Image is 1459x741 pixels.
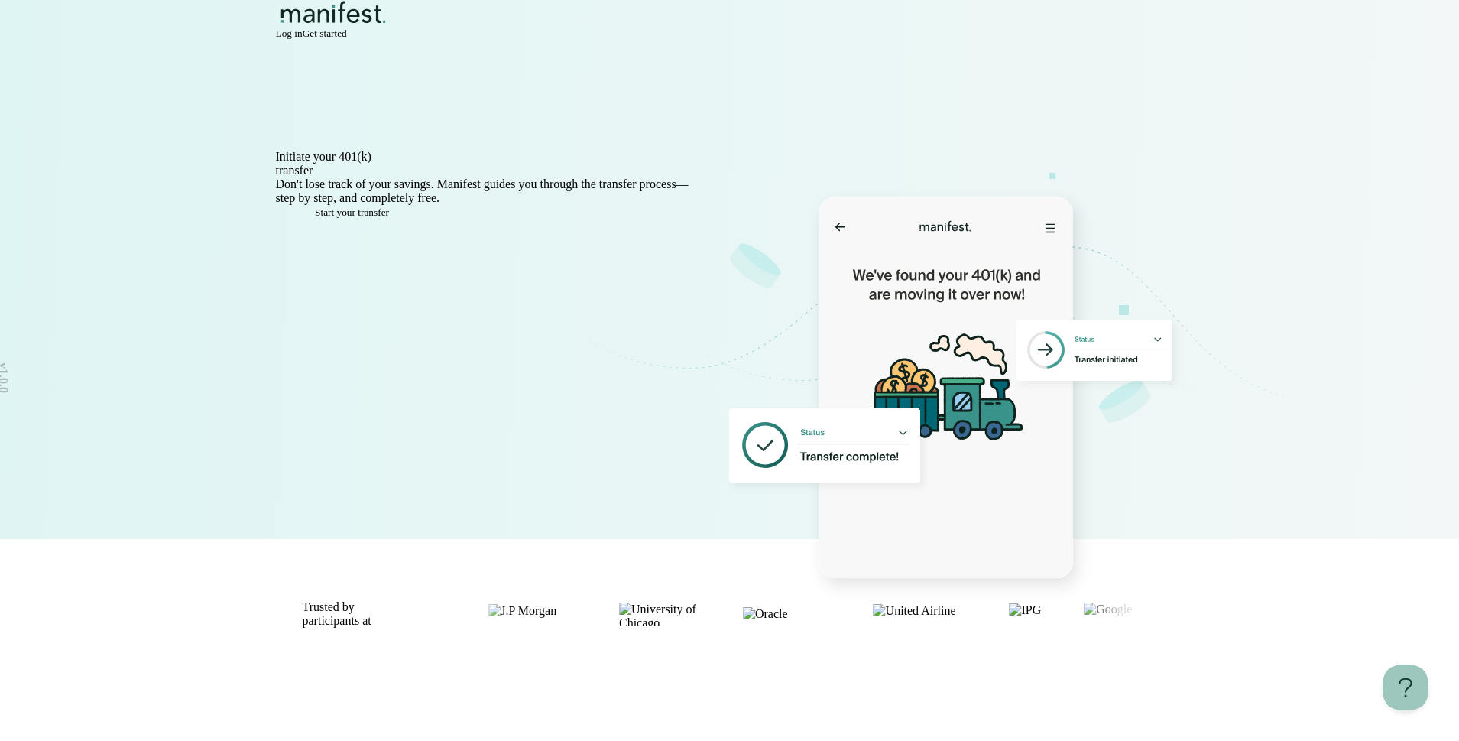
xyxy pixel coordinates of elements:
p: Don't lose track of your savings. Manifest guides you through the transfer process—step by step, ... [276,177,706,205]
button: Get started [303,28,347,40]
span: 401(k) [339,150,371,164]
img: Google [386,603,459,626]
img: United Airline [874,604,981,625]
h1: transfer [276,164,706,177]
span: in minutes [313,164,364,177]
img: Oracle [743,607,845,620]
button: Log in [276,28,303,40]
img: Google [1084,603,1157,626]
img: University of Chicago [619,603,714,626]
span: Get started [303,28,347,39]
h1: Initiate your [276,150,706,164]
span: Start your transfer [315,206,389,218]
p: Trusted by participants at [303,600,371,628]
span: Log in [276,28,303,39]
iframe: Toggle Customer Support [1383,665,1428,710]
button: Start your transfer [276,206,429,219]
img: IPG [1009,603,1055,626]
img: J.P Morgan [488,604,590,625]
